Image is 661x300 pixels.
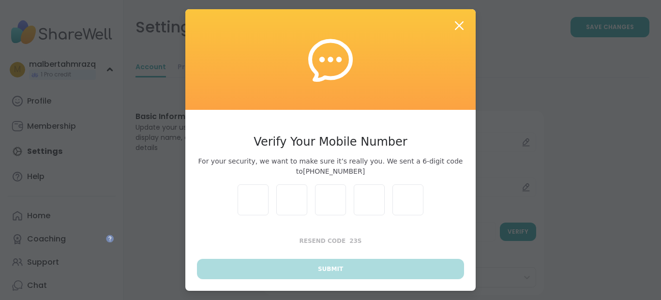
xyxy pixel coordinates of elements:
button: Resend Code23s [197,231,464,251]
iframe: Spotlight [106,235,114,242]
span: 23 s [349,238,361,244]
h3: Verify Your Mobile Number [197,133,464,150]
button: Submit [197,259,464,279]
span: For your security, we want to make sure it’s really you. We sent a 6-digit code to [PHONE_NUMBER] [197,156,464,177]
span: Submit [318,265,343,273]
span: Resend Code [300,238,346,244]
